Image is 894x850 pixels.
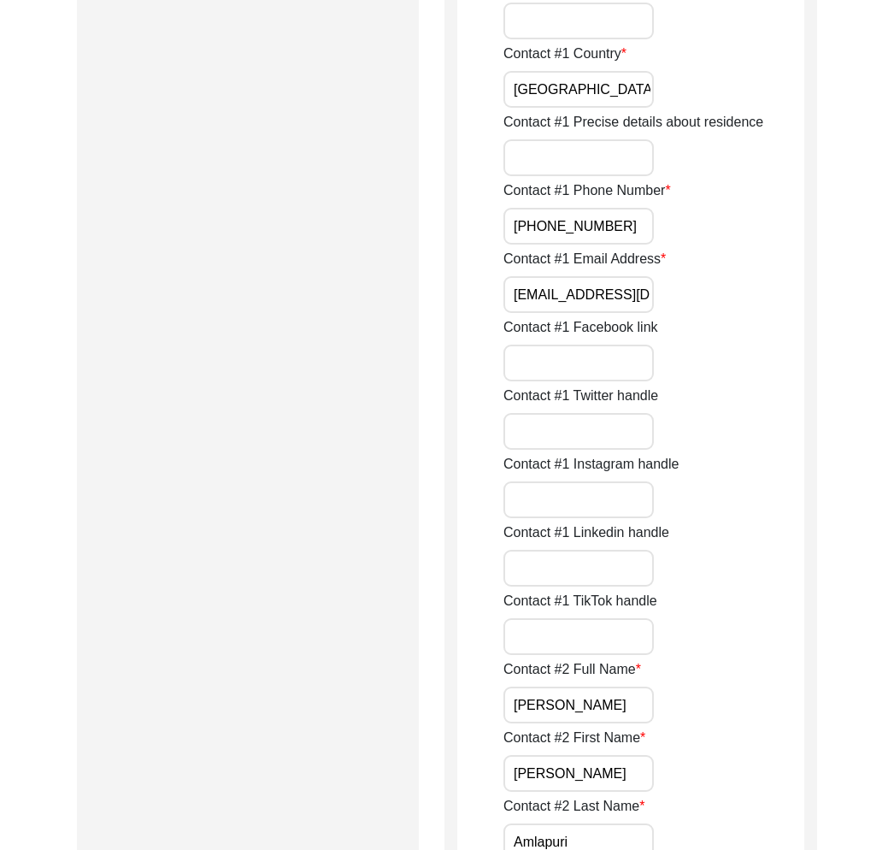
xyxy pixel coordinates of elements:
[503,317,658,338] label: Contact #1 Facebook link
[503,591,657,611] label: Contact #1 TikTok handle
[503,522,669,543] label: Contact #1 Linkedin handle
[503,249,666,269] label: Contact #1 Email Address
[503,386,658,406] label: Contact #1 Twitter handle
[503,454,679,475] label: Contact #1 Instagram handle
[503,180,671,201] label: Contact #1 Phone Number
[503,112,763,133] label: Contact #1 Precise details about residence
[503,796,644,817] label: Contact #2 Last Name
[503,44,626,64] label: Contact #1 Country
[503,659,641,680] label: Contact #2 Full Name
[503,728,645,748] label: Contact #2 First Name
